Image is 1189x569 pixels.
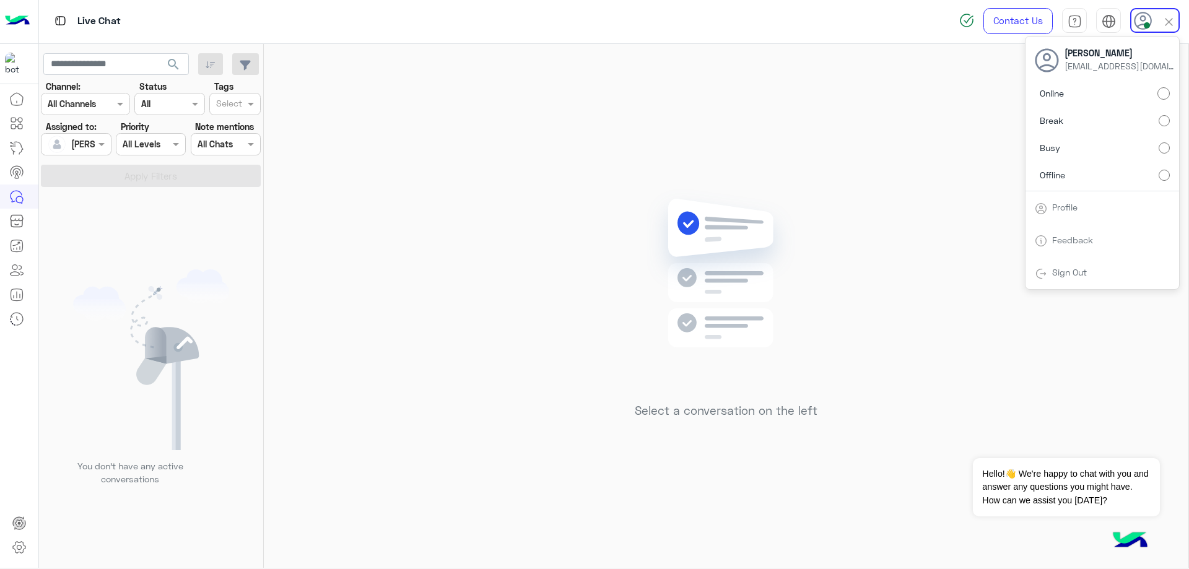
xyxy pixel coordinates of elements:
[1040,114,1063,127] span: Break
[973,458,1159,516] span: Hello!👋 We're happy to chat with you and answer any questions you might have. How can we assist y...
[139,80,167,93] label: Status
[1040,168,1065,181] span: Offline
[121,120,149,133] label: Priority
[68,459,193,486] p: You don’t have any active conversations
[1102,14,1116,28] img: tab
[46,80,81,93] label: Channel:
[637,189,816,394] img: no messages
[5,53,27,75] img: 713415422032625
[1052,202,1078,212] a: Profile
[46,120,97,133] label: Assigned to:
[1052,235,1093,245] a: Feedback
[1159,115,1170,126] input: Break
[1065,46,1176,59] span: [PERSON_NAME]
[1065,59,1176,72] span: [EMAIL_ADDRESS][DOMAIN_NAME]
[77,13,121,30] p: Live Chat
[1035,267,1047,280] img: tab
[195,120,254,133] label: Note mentions
[983,8,1053,34] a: Contact Us
[1159,142,1170,154] input: Busy
[1108,519,1152,563] img: hulul-logo.png
[959,13,974,28] img: spinner
[1052,267,1087,277] a: Sign Out
[5,8,30,34] img: Logo
[1062,8,1087,34] a: tab
[1035,235,1047,247] img: tab
[41,165,261,187] button: Apply Filters
[214,80,233,93] label: Tags
[48,136,66,153] img: defaultAdmin.png
[214,97,242,113] div: Select
[1040,87,1064,100] span: Online
[166,57,181,72] span: search
[1035,202,1047,215] img: tab
[73,269,229,450] img: empty users
[1068,14,1082,28] img: tab
[53,13,68,28] img: tab
[1159,170,1170,181] input: Offline
[1157,87,1170,100] input: Online
[635,404,817,418] h5: Select a conversation on the left
[1040,141,1060,154] span: Busy
[159,53,189,80] button: search
[1162,15,1176,29] img: close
